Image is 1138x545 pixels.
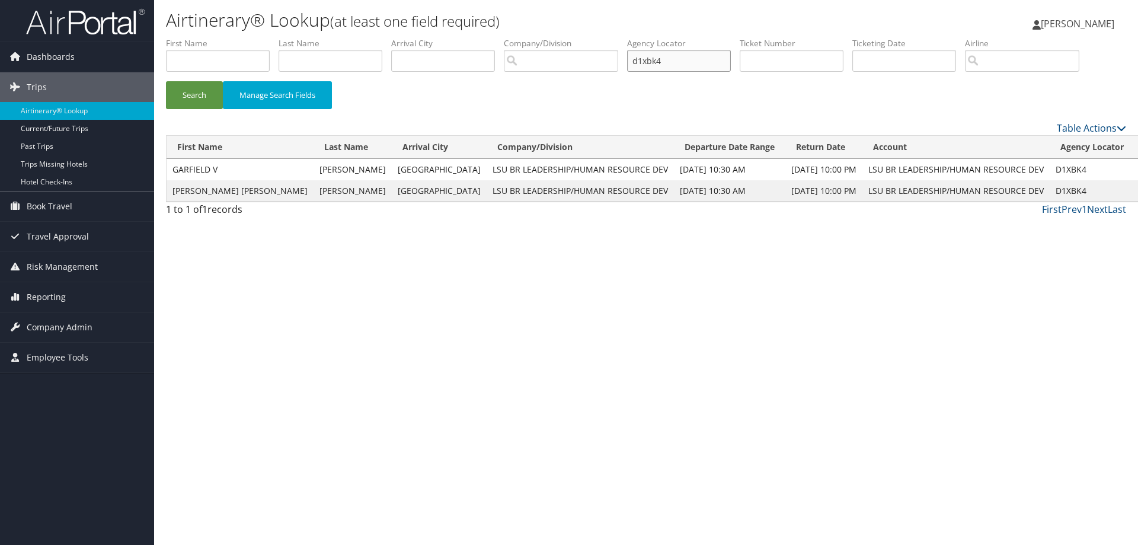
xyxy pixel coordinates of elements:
[167,159,314,180] td: GARFIELD V
[27,282,66,312] span: Reporting
[1108,203,1126,216] a: Last
[862,136,1050,159] th: Account: activate to sort column ascending
[392,136,487,159] th: Arrival City: activate to sort column ascending
[487,180,674,202] td: LSU BR LEADERSHIP/HUMAN RESOURCE DEV
[27,313,92,342] span: Company Admin
[965,37,1088,49] label: Airline
[785,136,862,159] th: Return Date: activate to sort column ascending
[1050,180,1134,202] td: D1XBK4
[674,136,785,159] th: Departure Date Range: activate to sort column ascending
[391,37,504,49] label: Arrival City
[166,81,223,109] button: Search
[1062,203,1082,216] a: Prev
[27,343,88,372] span: Employee Tools
[852,37,965,49] label: Ticketing Date
[330,11,500,31] small: (at least one field required)
[202,203,207,216] span: 1
[1082,203,1087,216] a: 1
[392,159,487,180] td: [GEOGRAPHIC_DATA]
[27,42,75,72] span: Dashboards
[167,136,314,159] th: First Name: activate to sort column ascending
[27,192,72,221] span: Book Travel
[674,180,785,202] td: [DATE] 10:30 AM
[1057,122,1126,135] a: Table Actions
[1032,6,1126,42] a: [PERSON_NAME]
[314,180,392,202] td: [PERSON_NAME]
[862,159,1050,180] td: LSU BR LEADERSHIP/HUMAN RESOURCE DEV
[785,159,862,180] td: [DATE] 10:00 PM
[166,8,806,33] h1: Airtinerary® Lookup
[1041,17,1114,30] span: [PERSON_NAME]
[740,37,852,49] label: Ticket Number
[279,37,391,49] label: Last Name
[504,37,627,49] label: Company/Division
[314,159,392,180] td: [PERSON_NAME]
[27,222,89,251] span: Travel Approval
[26,8,145,36] img: airportal-logo.png
[1042,203,1062,216] a: First
[785,180,862,202] td: [DATE] 10:00 PM
[27,72,47,102] span: Trips
[223,81,332,109] button: Manage Search Fields
[167,180,314,202] td: [PERSON_NAME] [PERSON_NAME]
[674,159,785,180] td: [DATE] 10:30 AM
[1087,203,1108,216] a: Next
[27,252,98,282] span: Risk Management
[627,37,740,49] label: Agency Locator
[487,159,674,180] td: LSU BR LEADERSHIP/HUMAN RESOURCE DEV
[1050,136,1134,159] th: Agency Locator: activate to sort column ascending
[392,180,487,202] td: [GEOGRAPHIC_DATA]
[314,136,392,159] th: Last Name: activate to sort column ascending
[487,136,674,159] th: Company/Division
[166,37,279,49] label: First Name
[1050,159,1134,180] td: D1XBK4
[862,180,1050,202] td: LSU BR LEADERSHIP/HUMAN RESOURCE DEV
[166,202,393,222] div: 1 to 1 of records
